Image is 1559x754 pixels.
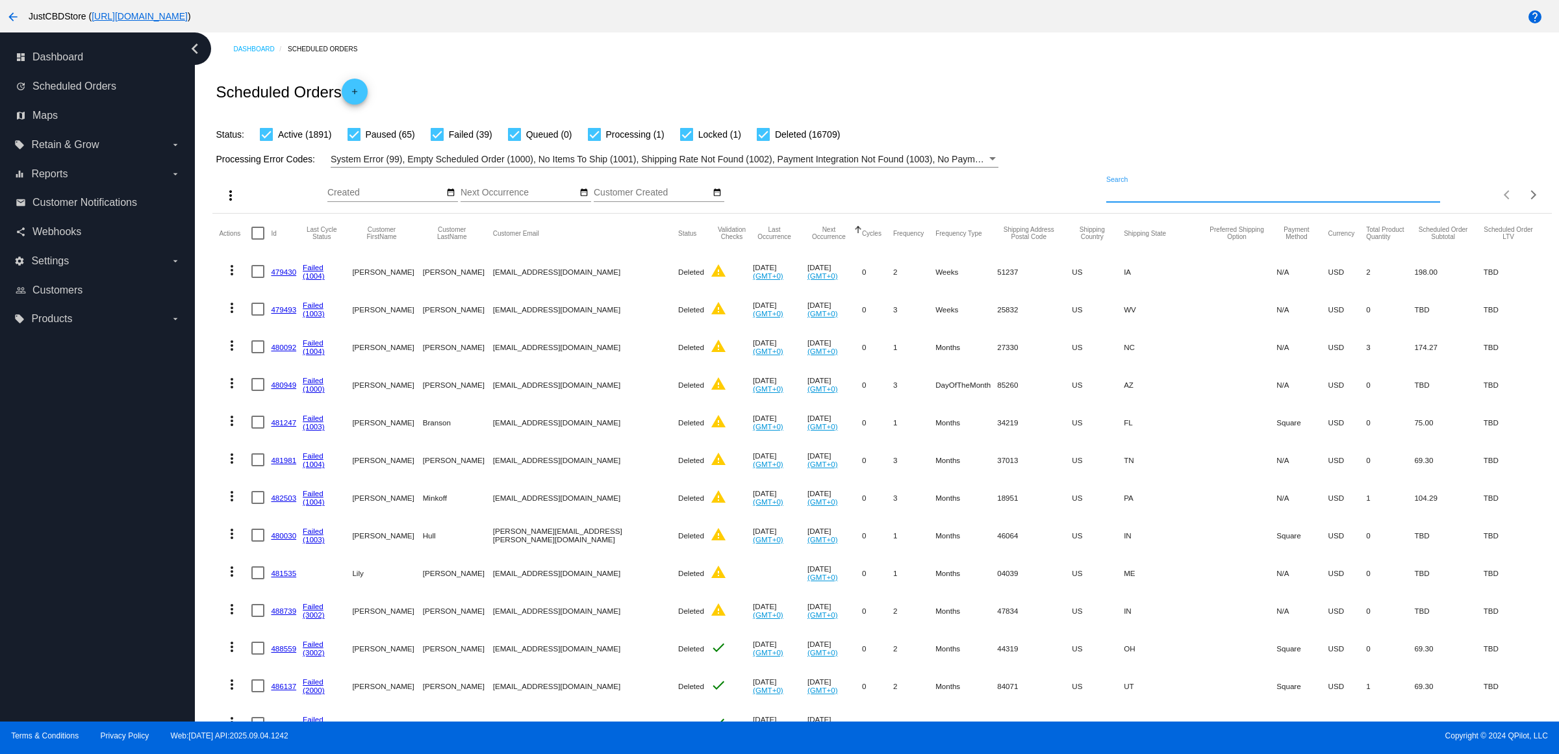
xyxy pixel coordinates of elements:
a: (1003) [303,535,325,544]
mat-cell: Months [935,592,997,629]
mat-icon: date_range [446,188,455,198]
mat-cell: 69.30 [1414,629,1483,667]
a: (GMT+0) [807,610,838,619]
mat-cell: 0 [862,667,893,705]
span: Webhooks [32,226,81,238]
mat-cell: USD [1328,554,1367,592]
mat-cell: USD [1328,403,1367,441]
mat-cell: TBD [1414,592,1483,629]
mat-icon: more_vert [224,338,240,353]
button: Change sorting for Subtotal [1414,226,1471,240]
mat-cell: US [1072,366,1124,403]
mat-cell: [PERSON_NAME][EMAIL_ADDRESS][PERSON_NAME][DOMAIN_NAME] [493,516,678,554]
mat-cell: 46064 [997,516,1072,554]
a: (GMT+0) [807,497,838,506]
a: (1004) [303,460,325,468]
a: Failed [303,602,323,610]
mat-cell: 0 [1366,629,1414,667]
mat-cell: [DATE] [807,479,862,516]
input: Next Occurrence [461,188,577,198]
mat-icon: more_vert [223,188,238,203]
mat-cell: [PERSON_NAME] [352,328,422,366]
mat-cell: [DATE] [807,290,862,328]
mat-cell: USD [1328,479,1367,516]
a: Dashboard [233,39,288,59]
mat-cell: [PERSON_NAME] [352,516,422,554]
mat-cell: 0 [862,403,893,441]
button: Change sorting for CustomerEmail [493,229,539,237]
a: (GMT+0) [807,309,838,318]
mat-cell: N/A [1276,328,1328,366]
mat-cell: 3 [893,290,935,328]
mat-cell: 0 [1366,366,1414,403]
mat-cell: 0 [1366,592,1414,629]
mat-cell: [DATE] [807,366,862,403]
mat-cell: [EMAIL_ADDRESS][DOMAIN_NAME] [493,366,678,403]
mat-cell: 2 [1366,253,1414,290]
button: Change sorting for CurrencyIso [1328,229,1355,237]
button: Change sorting for Cycles [862,229,881,237]
mat-cell: 174.27 [1414,328,1483,366]
mat-cell: 34219 [997,403,1072,441]
mat-cell: 104.29 [1414,479,1483,516]
a: [URL][DOMAIN_NAME] [92,11,188,21]
button: Change sorting for ShippingState [1124,229,1166,237]
a: 479493 [271,305,296,314]
mat-cell: Months [935,667,997,705]
mat-cell: Months [935,479,997,516]
span: Customer Notifications [32,197,137,208]
mat-cell: 47834 [997,592,1072,629]
mat-cell: [PERSON_NAME] [352,441,422,479]
i: email [16,197,26,208]
mat-cell: [PERSON_NAME] [423,328,493,366]
mat-cell: 3 [893,366,935,403]
mat-cell: TBD [1484,403,1545,441]
mat-cell: [DATE] [753,516,807,554]
mat-cell: US [1072,328,1124,366]
mat-cell: 0 [862,290,893,328]
mat-cell: [EMAIL_ADDRESS][DOMAIN_NAME] [493,479,678,516]
mat-cell: US [1072,253,1124,290]
a: people_outline Customers [16,280,181,301]
mat-cell: 2 [893,592,935,629]
mat-cell: US [1072,516,1124,554]
button: Change sorting for FrequencyType [935,229,982,237]
i: share [16,227,26,237]
a: 481981 [271,456,296,464]
span: Maps [32,110,58,121]
a: Failed [303,451,323,460]
mat-cell: IN [1124,516,1209,554]
mat-cell: US [1072,479,1124,516]
mat-cell: 0 [1366,290,1414,328]
mat-cell: 85260 [997,366,1072,403]
a: share Webhooks [16,221,181,242]
mat-cell: 3 [893,479,935,516]
a: (GMT+0) [807,648,838,657]
span: Dashboard [32,51,83,63]
mat-cell: [DATE] [753,328,807,366]
mat-cell: [DATE] [753,629,807,667]
mat-cell: [EMAIL_ADDRESS][DOMAIN_NAME] [493,290,678,328]
a: (GMT+0) [753,610,783,619]
button: Change sorting for PaymentMethod.Type [1276,226,1316,240]
mat-cell: [DATE] [807,253,862,290]
mat-select: Filter by Processing Error Codes [331,151,998,168]
mat-icon: date_range [713,188,722,198]
mat-cell: FL [1124,403,1209,441]
mat-cell: TBD [1484,366,1545,403]
mat-cell: [DATE] [807,667,862,705]
mat-icon: more_vert [224,639,240,655]
mat-cell: [DATE] [753,479,807,516]
mat-cell: [PERSON_NAME] [423,554,493,592]
mat-cell: N/A [1276,366,1328,403]
mat-cell: 27330 [997,328,1072,366]
mat-cell: 69.30 [1414,441,1483,479]
a: dashboard Dashboard [16,47,181,68]
mat-icon: more_vert [224,564,240,579]
mat-cell: [DATE] [807,516,862,554]
a: (GMT+0) [807,347,838,355]
a: (1004) [303,497,325,506]
mat-cell: Months [935,403,997,441]
mat-icon: more_vert [224,488,240,504]
mat-cell: Square [1276,403,1328,441]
